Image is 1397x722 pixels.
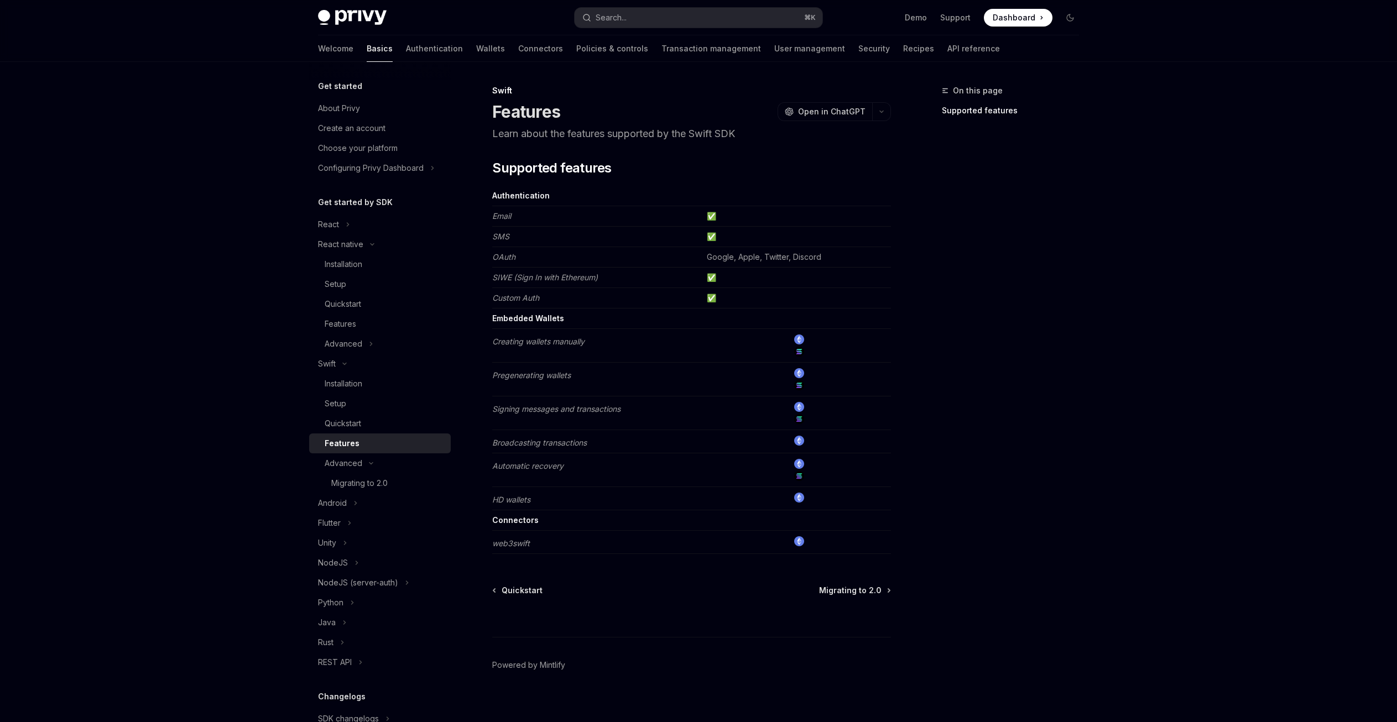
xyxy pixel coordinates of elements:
em: Creating wallets manually [492,337,585,346]
a: Supported features [942,102,1088,119]
div: Python [318,596,343,609]
button: Toggle Unity section [309,533,451,553]
em: HD wallets [492,495,530,504]
div: Features [325,437,359,450]
a: Wallets [476,35,505,62]
a: Support [940,12,971,23]
p: Learn about the features supported by the Swift SDK [492,126,891,142]
span: ⌘ K [804,13,816,22]
em: web3swift [492,538,530,548]
button: Toggle REST API section [309,652,451,672]
a: Choose your platform [309,138,451,158]
a: API reference [947,35,1000,62]
button: Toggle React native section [309,234,451,254]
a: Migrating to 2.0 [309,473,451,493]
a: About Privy [309,98,451,118]
strong: Embedded Wallets [492,313,564,323]
td: ✅ [702,206,891,227]
div: Configuring Privy Dashboard [318,161,424,175]
img: ethereum.png [794,334,804,344]
button: Toggle Flutter section [309,513,451,533]
div: Setup [325,397,346,410]
div: Java [318,616,336,629]
a: Connectors [518,35,563,62]
strong: Authentication [492,191,550,200]
img: ethereum.png [794,368,804,378]
button: Toggle Android section [309,493,451,513]
div: NodeJS [318,556,348,569]
div: NodeJS (server-auth) [318,576,398,589]
button: Toggle Swift section [309,354,451,374]
a: Demo [905,12,927,23]
button: Toggle Java section [309,613,451,632]
div: React native [318,238,363,251]
img: dark logo [318,10,387,25]
img: ethereum.png [794,436,804,446]
div: Setup [325,278,346,291]
td: ✅ [702,268,891,288]
div: Rust [318,636,333,649]
button: Toggle Advanced section [309,453,451,473]
button: Toggle NodeJS (server-auth) section [309,573,451,593]
img: ethereum.png [794,402,804,412]
em: OAuth [492,252,515,261]
a: User management [774,35,845,62]
img: solana.png [794,414,804,424]
button: Toggle React section [309,214,451,234]
button: Toggle Configuring Privy Dashboard section [309,158,451,178]
img: ethereum.png [794,493,804,503]
em: SMS [492,232,509,241]
a: Quickstart [309,294,451,314]
span: Dashboard [993,12,1035,23]
a: Installation [309,374,451,394]
td: ✅ [702,227,891,247]
div: Swift [318,357,336,370]
td: Google, Apple, Twitter, Discord [702,247,891,268]
em: Pregenerating wallets [492,370,571,380]
em: Signing messages and transactions [492,404,621,414]
div: Installation [325,258,362,271]
div: Choose your platform [318,142,398,155]
span: On this page [953,84,1003,97]
em: Broadcasting transactions [492,438,587,447]
em: SIWE (Sign In with Ethereum) [492,273,598,282]
em: Email [492,211,511,221]
img: solana.png [794,380,804,390]
div: Installation [325,377,362,390]
em: Custom Auth [492,293,539,302]
span: Open in ChatGPT [798,106,866,117]
div: Android [318,496,347,510]
div: REST API [318,656,352,669]
strong: Connectors [492,515,539,525]
h5: Get started [318,80,362,93]
a: Migrating to 2.0 [819,585,890,596]
span: Migrating to 2.0 [819,585,882,596]
button: Toggle NodeJS section [309,553,451,573]
img: ethereum.png [794,536,804,546]
div: Swift [492,85,891,96]
a: Installation [309,254,451,274]
button: Toggle Advanced section [309,334,451,354]
div: React [318,218,339,231]
a: Powered by Mintlify [492,660,565,671]
div: Quickstart [325,297,361,311]
a: Basics [367,35,393,62]
a: Quickstart [493,585,543,596]
a: Recipes [903,35,934,62]
a: Dashboard [984,9,1052,27]
a: Welcome [318,35,353,62]
a: Policies & controls [576,35,648,62]
div: About Privy [318,102,360,115]
div: Features [325,317,356,331]
a: Security [858,35,890,62]
img: solana.png [794,347,804,357]
div: Search... [596,11,627,24]
div: Unity [318,536,336,550]
h5: Get started by SDK [318,196,393,209]
a: Features [309,433,451,453]
button: Toggle Python section [309,593,451,613]
a: Features [309,314,451,334]
a: Setup [309,394,451,414]
div: Quickstart [325,417,361,430]
div: Migrating to 2.0 [331,477,388,490]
